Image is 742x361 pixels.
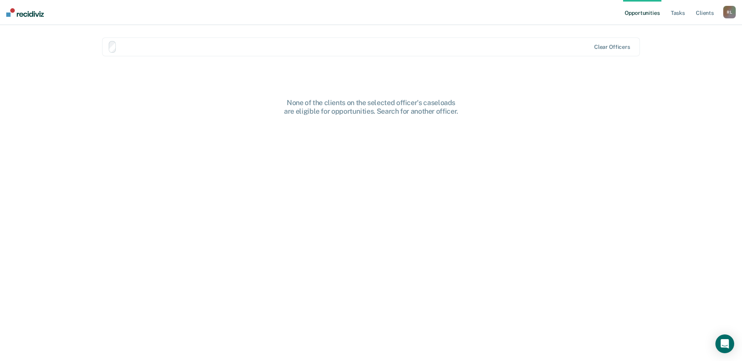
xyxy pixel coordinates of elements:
div: Clear officers [594,44,630,50]
button: RL [723,6,736,18]
div: R L [723,6,736,18]
img: Recidiviz [6,8,44,17]
div: Open Intercom Messenger [715,334,734,353]
div: None of the clients on the selected officer's caseloads are eligible for opportunities. Search fo... [246,98,496,115]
